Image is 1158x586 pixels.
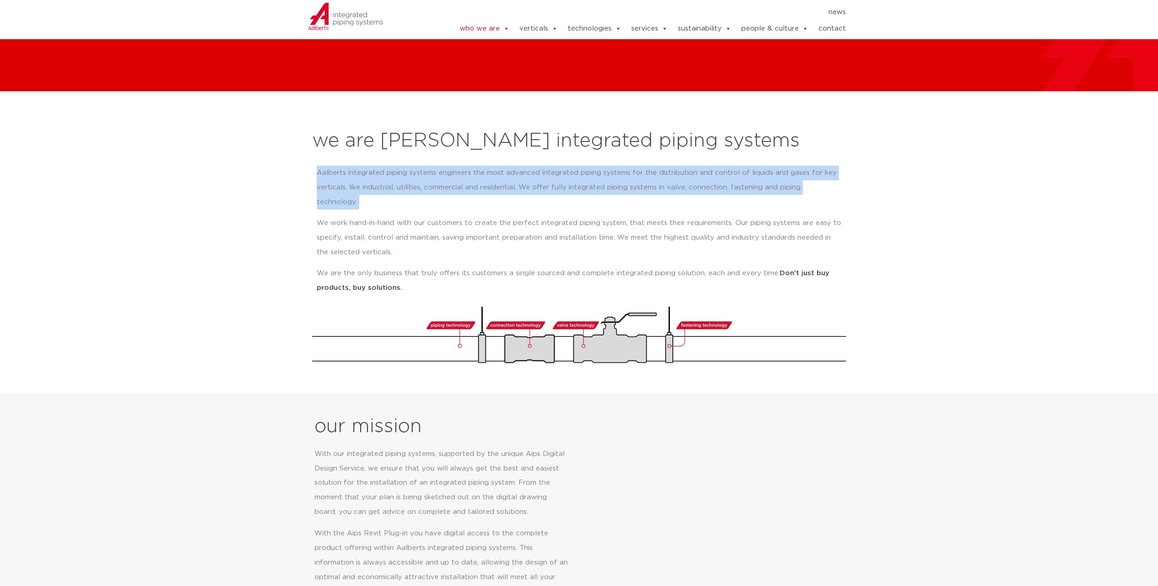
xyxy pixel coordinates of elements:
[317,166,842,209] p: Aalberts integrated piping systems engineers the most advanced integrated piping systems for the ...
[519,20,558,38] a: verticals
[568,20,621,38] a: technologies
[460,20,509,38] a: who we are
[741,20,808,38] a: people & culture
[818,20,846,38] a: contact
[314,447,569,520] p: With our integrated piping systems, supported by the unique Aips Digital Design Service, we ensur...
[828,5,846,20] a: news
[432,5,846,20] nav: Menu
[317,266,842,295] p: We are the only business that truly offers its customers a single sourced and complete integrated...
[678,20,731,38] a: sustainability
[631,20,668,38] a: services
[317,216,842,260] p: We work hand-in-hand with our customers to create the perfect integrated piping system, that meet...
[314,416,582,438] h2: our mission
[312,130,846,152] h2: we are [PERSON_NAME] integrated piping systems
